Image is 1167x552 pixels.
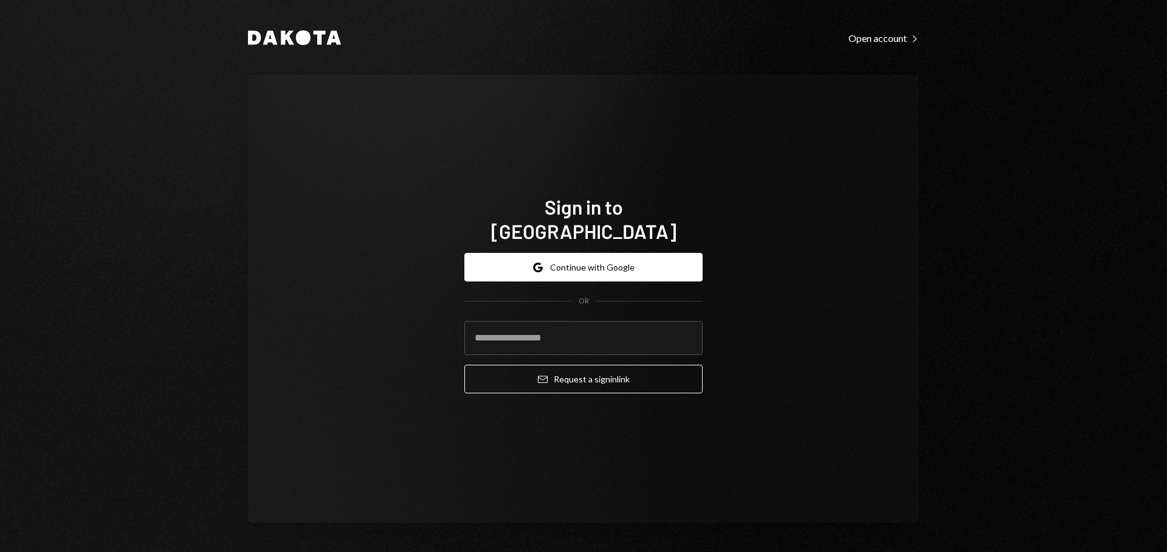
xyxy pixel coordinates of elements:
[849,31,919,44] a: Open account
[464,195,703,243] h1: Sign in to [GEOGRAPHIC_DATA]
[579,296,589,306] div: OR
[849,32,919,44] div: Open account
[464,365,703,393] button: Request a signinlink
[464,253,703,281] button: Continue with Google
